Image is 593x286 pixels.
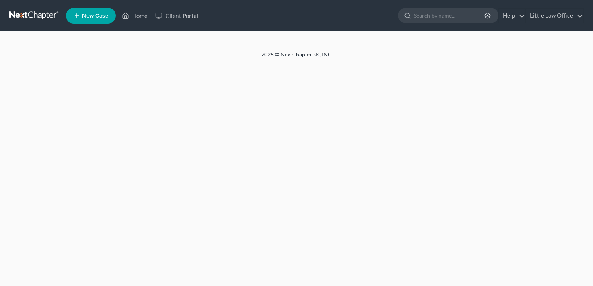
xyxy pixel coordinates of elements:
input: Search by name... [414,8,486,23]
span: New Case [82,13,108,19]
a: Client Portal [151,9,202,23]
a: Home [118,9,151,23]
a: Little Law Office [526,9,583,23]
a: Help [499,9,525,23]
div: 2025 © NextChapterBK, INC [73,51,520,65]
